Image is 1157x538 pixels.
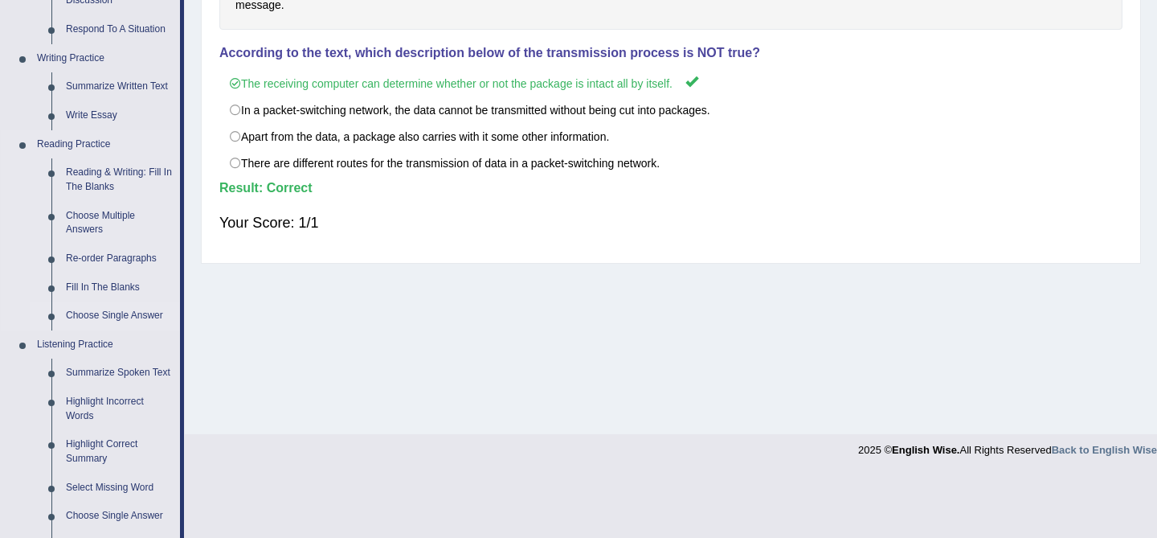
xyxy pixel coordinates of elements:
a: Respond To A Situation [59,15,180,44]
label: In a packet-switching network, the data cannot be transmitted without being cut into packages. [219,97,1122,124]
a: Write Essay [59,101,180,130]
a: Summarize Written Text [59,72,180,101]
a: Select Missing Word [59,474,180,503]
strong: English Wise. [892,444,959,456]
a: Highlight Incorrect Words [59,388,180,430]
label: The receiving computer can determine whether or not the package is intact all by itself. [219,68,1122,97]
a: Reading & Writing: Fill In The Blanks [59,158,180,201]
a: Back to English Wise [1052,444,1157,456]
div: Your Score: 1/1 [219,203,1122,242]
h4: Result: [219,181,1122,195]
a: Choose Single Answer [59,502,180,531]
label: There are different routes for the transmission of data in a packet-switching network. [219,150,1122,177]
a: Choose Single Answer [59,302,180,331]
a: Listening Practice [30,331,180,359]
a: Summarize Spoken Text [59,359,180,388]
div: 2025 © All Rights Reserved [858,434,1157,458]
a: Highlight Correct Summary [59,430,180,473]
a: Writing Practice [30,44,180,73]
a: Reading Practice [30,130,180,159]
a: Fill In The Blanks [59,273,180,302]
a: Re-order Paragraphs [59,244,180,273]
a: Choose Multiple Answers [59,202,180,244]
label: Apart from the data, a package also carries with it some other information. [219,123,1122,150]
h4: According to the text, which description below of the transmission process is NOT true? [219,46,1122,60]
